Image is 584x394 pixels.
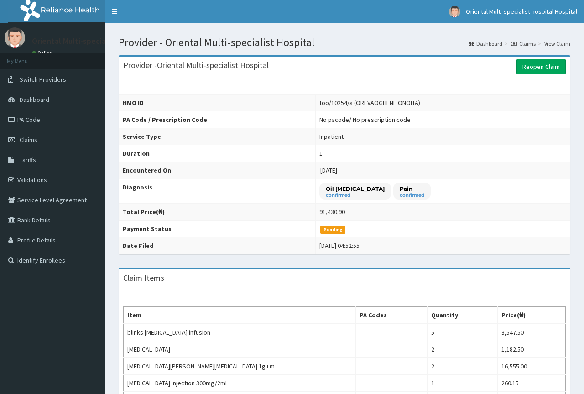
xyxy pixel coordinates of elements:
h1: Provider - Oriental Multi-specialist Hospital [119,37,570,48]
span: Dashboard [20,95,49,104]
div: too/10254/a (OREVAOGHENE ONOITA) [319,98,420,107]
span: Oriental Multi-specialist hospital Hospital [466,7,577,16]
span: Tariffs [20,156,36,164]
th: Item [124,307,356,324]
td: 5 [427,324,498,341]
th: Diagnosis [119,179,316,204]
td: [MEDICAL_DATA] injection 300mg/2ml [124,375,356,392]
a: Online [32,50,54,56]
span: Switch Providers [20,75,66,84]
p: Pain [400,185,424,193]
div: 91,430.90 [319,207,345,216]
td: 2 [427,341,498,358]
th: Price(₦) [498,307,566,324]
img: User Image [5,27,25,48]
th: Total Price(₦) [119,204,316,221]
td: 1,182.50 [498,341,566,358]
th: PA Codes [355,307,427,324]
a: Reopen Claim [516,59,566,74]
span: Pending [320,226,345,234]
div: No pacode / No prescription code [319,115,411,124]
td: 2 [427,358,498,375]
span: Claims [20,136,37,144]
a: Dashboard [469,40,502,47]
th: Quantity [427,307,498,324]
span: [DATE] [320,166,337,174]
td: 260.15 [498,375,566,392]
th: Service Type [119,128,316,145]
th: Date Filed [119,237,316,254]
td: 1 [427,375,498,392]
td: blinks [MEDICAL_DATA] infusion [124,324,356,341]
div: [DATE] 04:52:55 [319,241,360,250]
th: Encountered On [119,162,316,179]
small: confirmed [400,193,424,198]
th: Duration [119,145,316,162]
td: [MEDICAL_DATA][PERSON_NAME][MEDICAL_DATA] 1g i.m [124,358,356,375]
td: [MEDICAL_DATA] [124,341,356,358]
td: 16,555.00 [498,358,566,375]
a: View Claim [544,40,570,47]
a: Claims [511,40,536,47]
small: confirmed [326,193,385,198]
td: 3,547.50 [498,324,566,341]
div: Inpatient [319,132,344,141]
h3: Provider - Oriental Multi-specialist Hospital [123,61,269,69]
p: Oil [MEDICAL_DATA] [326,185,385,193]
div: 1 [319,149,323,158]
th: PA Code / Prescription Code [119,111,316,128]
th: HMO ID [119,95,316,111]
img: User Image [449,6,460,17]
th: Payment Status [119,221,316,237]
p: Oriental Multi-specialist hospital Hospital [32,37,180,45]
h3: Claim Items [123,274,164,282]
